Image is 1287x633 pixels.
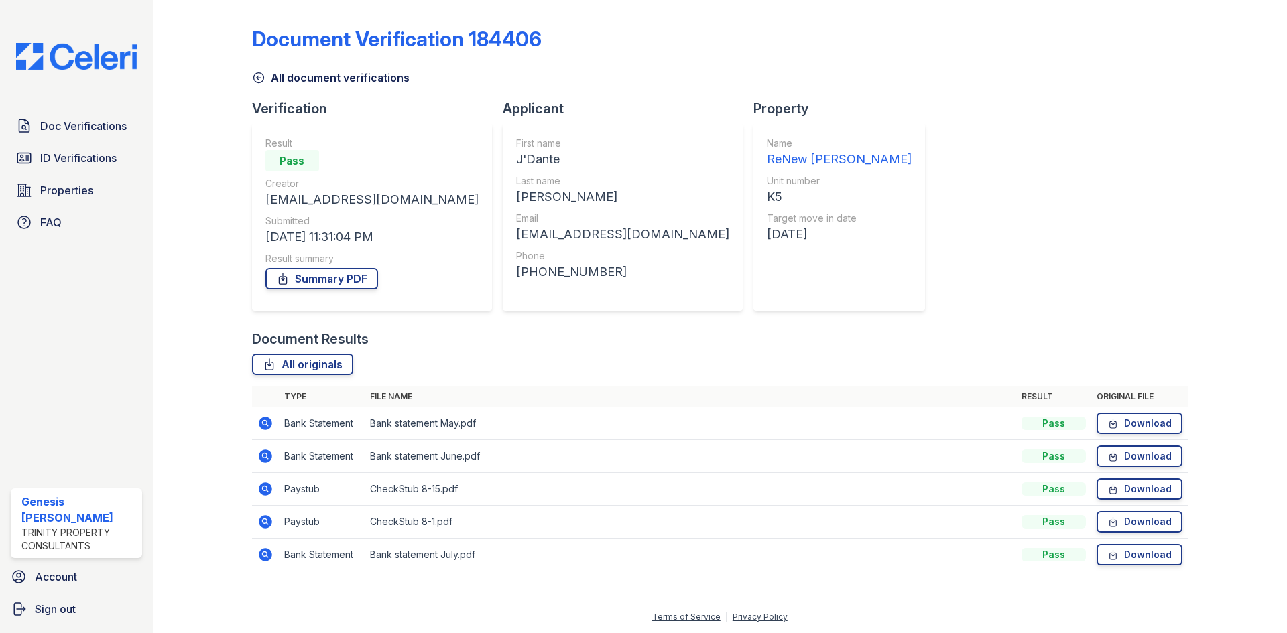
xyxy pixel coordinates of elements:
[265,252,479,265] div: Result summary
[21,494,137,526] div: Genesis [PERSON_NAME]
[5,43,147,70] img: CE_Logo_Blue-a8612792a0a2168367f1c8372b55b34899dd931a85d93a1a3d3e32e68fde9ad4.png
[767,137,912,169] a: Name ReNew [PERSON_NAME]
[1097,544,1182,565] a: Download
[40,214,62,230] span: FAQ
[265,150,319,171] div: Pass
[365,506,1016,539] td: CheckStub 8-1.pdf
[279,473,365,506] td: Paystub
[767,150,912,169] div: ReNew [PERSON_NAME]
[767,212,912,225] div: Target move in date
[11,113,142,139] a: Doc Verifications
[1091,386,1188,407] th: Original file
[11,145,142,171] a: ID Verifications
[279,506,365,539] td: Paystub
[767,137,912,150] div: Name
[516,137,729,150] div: First name
[252,99,503,118] div: Verification
[767,188,912,206] div: K5
[365,407,1016,440] td: Bank statement May.pdf
[1231,579,1274,620] iframe: chat widget
[40,150,117,166] span: ID Verifications
[252,27,542,51] div: Document Verification 184406
[265,214,479,228] div: Submitted
[40,118,127,134] span: Doc Verifications
[35,601,76,617] span: Sign out
[279,539,365,571] td: Bank Statement
[652,612,721,622] a: Terms of Service
[1016,386,1091,407] th: Result
[1022,449,1086,463] div: Pass
[252,70,410,86] a: All document verifications
[279,386,365,407] th: Type
[516,150,729,169] div: J'Dante
[1097,478,1182,500] a: Download
[265,137,479,150] div: Result
[767,174,912,188] div: Unit number
[1022,482,1086,496] div: Pass
[5,595,147,622] a: Sign out
[40,182,93,198] span: Properties
[365,539,1016,571] td: Bank statement July.pdf
[252,330,369,348] div: Document Results
[733,612,788,622] a: Privacy Policy
[1022,515,1086,529] div: Pass
[516,212,729,225] div: Email
[1097,511,1182,533] a: Download
[725,612,728,622] div: |
[516,249,729,263] div: Phone
[1022,417,1086,430] div: Pass
[365,440,1016,473] td: Bank statement June.pdf
[767,225,912,244] div: [DATE]
[1097,413,1182,434] a: Download
[5,563,147,590] a: Account
[252,354,353,375] a: All originals
[1022,548,1086,561] div: Pass
[1097,445,1182,467] a: Download
[365,473,1016,506] td: CheckStub 8-15.pdf
[516,188,729,206] div: [PERSON_NAME]
[516,174,729,188] div: Last name
[279,440,365,473] td: Bank Statement
[35,569,77,585] span: Account
[516,263,729,281] div: [PHONE_NUMBER]
[11,177,142,204] a: Properties
[21,526,137,553] div: Trinity Property Consultants
[11,209,142,236] a: FAQ
[503,99,753,118] div: Applicant
[265,177,479,190] div: Creator
[516,225,729,244] div: [EMAIL_ADDRESS][DOMAIN_NAME]
[279,407,365,440] td: Bank Statement
[753,99,936,118] div: Property
[265,228,479,247] div: [DATE] 11:31:04 PM
[365,386,1016,407] th: File name
[265,190,479,209] div: [EMAIL_ADDRESS][DOMAIN_NAME]
[265,268,378,289] a: Summary PDF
